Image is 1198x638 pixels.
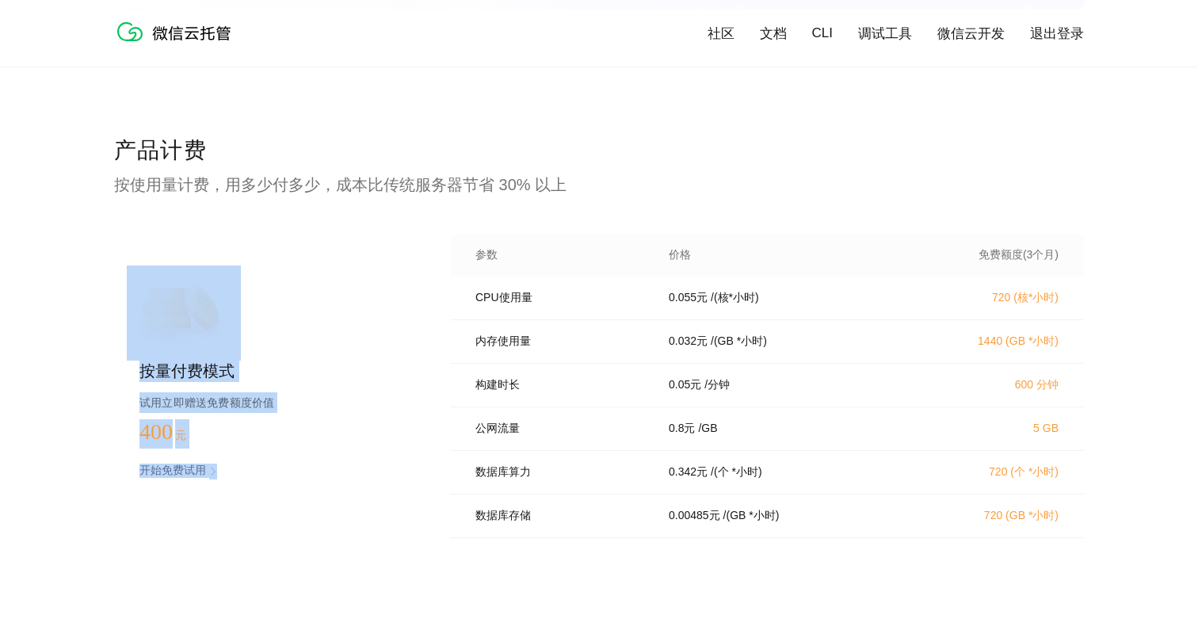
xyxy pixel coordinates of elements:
[475,465,647,479] p: 数据库算力
[114,174,1084,196] p: 按使用量计费，用多少付多少，成本比传统服务器节省 30% 以上
[919,248,1059,262] p: 免费额度(3个月)
[139,419,219,445] p: 400
[812,25,833,41] a: CLI
[139,392,399,413] p: 试用立即赠送免费额度价值
[475,422,647,436] p: 公网流量
[711,465,762,479] p: / (个 *小时)
[475,248,647,262] p: 参数
[475,334,647,349] p: 内存使用量
[937,25,1005,43] a: 微信云开发
[139,361,399,383] p: 按量付费模式
[114,136,1084,167] p: 产品计费
[669,465,708,479] p: 0.342 元
[114,16,241,48] img: 微信云托管
[475,378,647,392] p: 构建时长
[139,464,206,479] p: 开始免费试用
[919,465,1059,479] p: 720 (个 *小时)
[669,334,708,349] p: 0.032 元
[858,25,912,43] a: 调试工具
[175,430,186,441] span: 元
[723,509,780,523] p: / (GB *小时)
[114,36,241,50] a: 微信云托管
[669,378,701,392] p: 0.05 元
[919,509,1059,523] p: 720 (GB *小时)
[669,291,708,305] p: 0.055 元
[919,334,1059,349] p: 1440 (GB *小时)
[704,378,730,392] p: / 分钟
[669,422,695,436] p: 0.8 元
[711,291,759,305] p: / (核*小时)
[669,248,691,262] p: 价格
[475,509,647,523] p: 数据库存储
[711,334,767,349] p: / (GB *小时)
[698,422,717,436] p: / GB
[475,291,647,305] p: CPU使用量
[919,422,1059,434] p: 5 GB
[760,25,787,43] a: 文档
[919,378,1059,392] p: 600 分钟
[669,509,720,523] p: 0.00485 元
[919,291,1059,305] p: 720 (核*小时)
[708,25,734,43] a: 社区
[1030,25,1084,43] a: 退出登录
